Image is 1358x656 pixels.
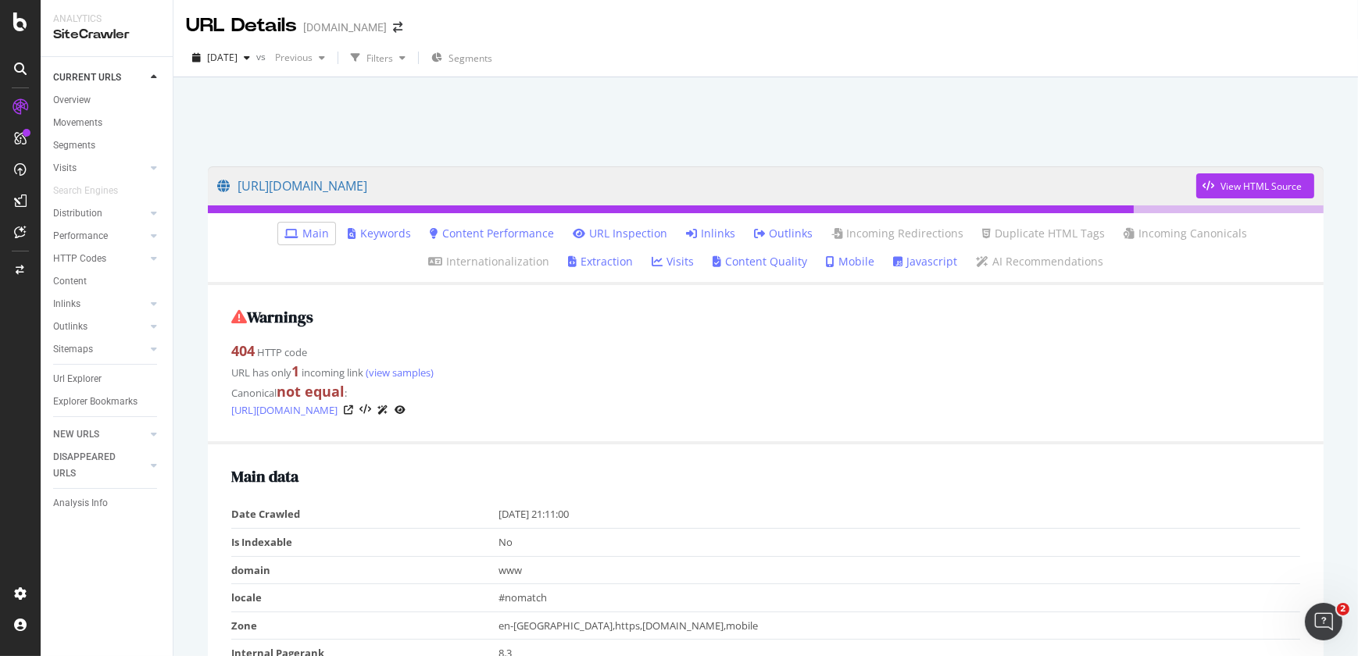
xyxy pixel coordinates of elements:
[269,45,331,70] button: Previous
[53,426,99,443] div: NEW URLS
[53,495,108,512] div: Analysis Info
[754,226,813,241] a: Outlinks
[53,296,80,312] div: Inlinks
[186,12,297,39] div: URL Details
[231,402,338,418] a: [URL][DOMAIN_NAME]
[53,341,93,358] div: Sitemaps
[1124,226,1247,241] a: Incoming Canonicals
[345,45,412,70] button: Filters
[53,92,162,109] a: Overview
[1305,603,1342,640] iframe: Intercom live chat
[53,449,146,482] a: DISAPPEARED URLS
[231,611,499,640] td: Zone
[826,254,874,269] a: Mobile
[53,12,160,26] div: Analytics
[348,226,411,241] a: Keywords
[277,382,345,401] strong: not equal
[291,362,299,380] strong: 1
[53,449,132,482] div: DISAPPEARED URLS
[53,160,146,176] a: Visits
[53,26,160,44] div: SiteCrawler
[395,401,406,418] a: URL Inspection
[686,226,735,241] a: Inlinks
[53,394,138,410] div: Explorer Bookmarks
[53,115,102,131] div: Movements
[53,426,146,443] a: NEW URLS
[499,528,1300,556] td: No
[53,394,162,410] a: Explorer Bookmarks
[982,226,1105,241] a: Duplicate HTML Tags
[53,371,102,387] div: Url Explorer
[53,251,106,267] div: HTTP Codes
[53,70,146,86] a: CURRENT URLS
[53,228,146,244] a: Performance
[231,362,1300,382] div: URL has only incoming link
[425,45,499,70] button: Segments
[53,205,102,222] div: Distribution
[893,254,957,269] a: Javascript
[53,183,134,199] a: Search Engines
[568,254,633,269] a: Extraction
[284,226,329,241] a: Main
[303,20,387,35] div: [DOMAIN_NAME]
[448,52,492,65] span: Segments
[256,50,269,63] span: vs
[53,296,146,312] a: Inlinks
[53,273,162,290] a: Content
[53,495,162,512] a: Analysis Info
[1220,180,1302,193] div: View HTML Source
[499,501,1300,528] td: [DATE] 21:11:00
[652,254,694,269] a: Visits
[231,584,499,612] td: locale
[53,115,162,131] a: Movements
[393,22,402,33] div: arrow-right-arrow-left
[831,226,963,241] a: Incoming Redirections
[344,405,353,415] a: Visit Online Page
[499,611,1300,640] td: en-[GEOGRAPHIC_DATA],https,[DOMAIN_NAME],mobile
[359,405,371,415] button: View HTML Source
[53,319,88,335] div: Outlinks
[713,254,807,269] a: Content Quality
[499,584,1300,612] td: #nomatch
[53,341,146,358] a: Sitemaps
[363,365,434,380] a: (view samples)
[53,228,108,244] div: Performance
[976,254,1103,269] a: AI Recommendations
[217,166,1196,205] a: [URL][DOMAIN_NAME]
[53,160,77,176] div: Visits
[231,382,1300,419] div: Canonical :
[1196,173,1314,198] button: View HTML Source
[53,70,121,86] div: CURRENT URLS
[186,45,256,70] button: [DATE]
[231,556,499,584] td: domain
[430,226,554,241] a: Content Performance
[53,137,95,154] div: Segments
[207,51,238,64] span: 2025 Sep. 14th
[428,254,549,269] a: Internationalization
[53,183,118,199] div: Search Engines
[499,556,1300,584] td: www
[231,341,1300,362] div: HTTP code
[377,401,388,418] a: AI Url Details
[231,468,1300,485] h2: Main data
[53,137,162,154] a: Segments
[1337,603,1349,615] span: 2
[53,371,162,387] a: Url Explorer
[231,341,255,360] strong: 404
[269,51,313,64] span: Previous
[53,92,91,109] div: Overview
[231,308,1300,326] h2: Warnings
[53,273,87,290] div: Content
[231,528,499,556] td: Is Indexable
[231,501,499,528] td: Date Crawled
[53,205,146,222] a: Distribution
[366,52,393,65] div: Filters
[53,319,146,335] a: Outlinks
[573,226,667,241] a: URL Inspection
[53,251,146,267] a: HTTP Codes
